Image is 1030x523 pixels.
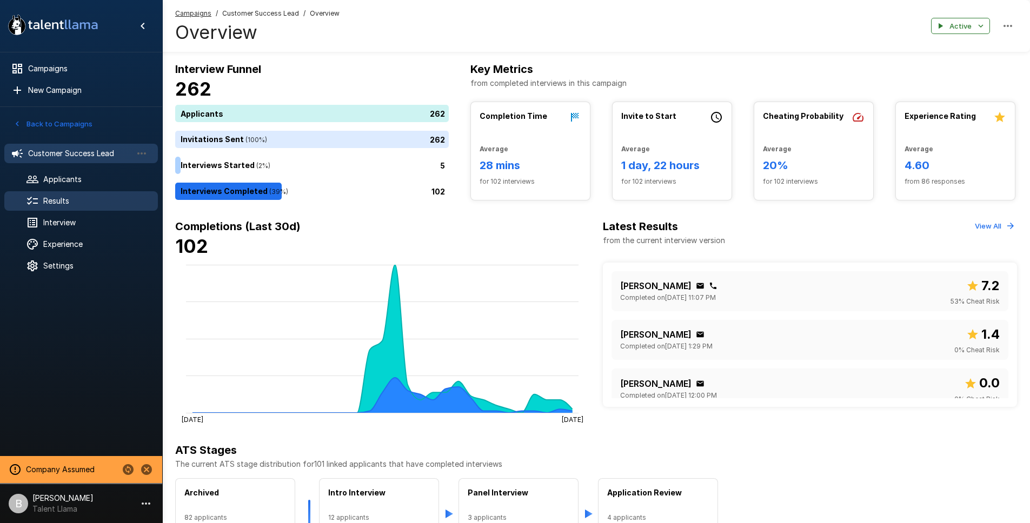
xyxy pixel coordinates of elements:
span: for 102 interviews [621,176,723,187]
b: 0.0 [979,375,1000,391]
h6: 28 mins [480,157,581,174]
span: Completed on [DATE] 12:00 PM [620,390,717,401]
p: [PERSON_NAME] [620,279,692,292]
span: for 102 interviews [763,176,865,187]
b: Application Review [607,488,682,497]
span: 3 applicants [468,512,569,523]
b: Average [763,145,792,153]
b: 262 [175,78,211,100]
b: 1.4 [981,326,1000,342]
b: Interview Funnel [175,63,261,76]
p: [PERSON_NAME] [620,377,692,390]
span: from 86 responses [905,176,1006,187]
b: Average [621,145,650,153]
h6: 1 day, 22 hours [621,157,723,174]
p: 262 [430,108,445,119]
h4: Overview [175,21,340,44]
b: 102 [175,235,208,257]
b: Average [905,145,933,153]
b: ATS Stages [175,444,237,457]
p: The current ATS stage distribution for 101 linked applicants that have completed interviews [175,459,1017,470]
span: Completed on [DATE] 1:29 PM [620,341,713,352]
b: Latest Results [603,220,678,233]
button: View All [972,218,1017,234]
span: Completed on [DATE] 11:07 PM [620,292,716,303]
b: Average [480,145,508,153]
p: 5 [440,160,445,171]
u: Campaigns [175,9,211,17]
b: Archived [184,488,219,497]
b: Panel Interview [468,488,528,497]
span: for 102 interviews [480,176,581,187]
span: / [303,8,305,19]
b: Completion Time [480,111,547,120]
tspan: [DATE] [182,415,203,423]
div: Click to copy [709,281,717,290]
span: Overall score out of 10 [964,373,1000,393]
div: Click to copy [696,281,705,290]
span: Customer Success Lead [222,8,299,19]
tspan: [DATE] [562,415,583,423]
h6: 20% [763,157,865,174]
span: Overview [310,8,340,19]
span: / [216,8,218,19]
b: Experience Rating [905,111,976,120]
button: Active [931,18,990,35]
b: Intro Interview [328,488,386,497]
span: 0 % Cheat Risk [954,394,1000,405]
span: Overall score out of 10 [966,276,1000,296]
p: from completed interviews in this campaign [470,78,1017,89]
b: Completions (Last 30d) [175,220,301,233]
span: 12 applicants [328,512,430,523]
span: 82 applicants [184,512,286,523]
span: 4 applicants [607,512,709,523]
b: 7.2 [981,278,1000,293]
div: Click to copy [696,330,705,339]
p: 102 [431,186,445,197]
b: Invite to Start [621,111,676,120]
span: 53 % Cheat Risk [951,296,1000,307]
div: Click to copy [696,379,705,388]
span: Overall score out of 10 [966,324,1000,345]
p: 262 [430,134,445,145]
p: from the current interview version [603,235,725,246]
span: 0 % Cheat Risk [954,345,1000,356]
h6: 4.60 [905,157,1006,174]
b: Key Metrics [470,63,533,76]
p: [PERSON_NAME] [620,328,692,341]
b: Cheating Probability [763,111,843,120]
